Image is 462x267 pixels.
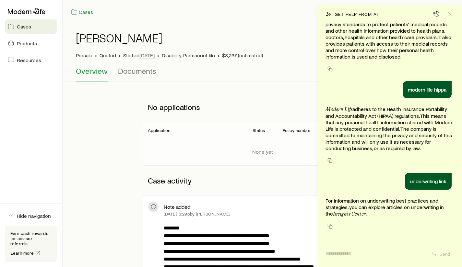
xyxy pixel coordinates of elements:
[335,12,378,17] p: Get help from AI
[17,57,41,63] span: Resources
[445,9,454,18] button: Close
[10,231,52,246] p: Earn cash rewards for advisor referrals.
[76,31,162,44] h1: [PERSON_NAME]
[17,40,37,47] span: Products
[17,213,51,219] span: Hide navigation
[5,209,57,223] button: Hide navigation
[123,52,155,59] p: Started
[326,8,454,60] p: stands for the Health Insurance Portability and Accountability Act. It is a US law designed to pr...
[76,66,108,75] span: Overview
[5,226,57,262] div: Earn cash rewards for advisor referrals.Learn more
[408,86,446,93] p: modern life hippa
[326,106,352,112] strong: Modern Life
[326,106,454,151] p: adheres to the Health Insurance Portability and Accountability Act (HIPAA) regulations. This mean...
[11,251,34,255] span: Learn more
[440,251,450,257] p: Send
[95,52,97,59] span: •
[162,52,215,59] span: Disability, Permanent life
[76,66,449,82] div: Case details tabs
[222,52,263,59] span: $3,237 (estimated)
[143,97,382,117] p: No applications
[283,128,311,133] p: Policy number
[17,23,31,30] span: Cases
[410,178,446,184] p: underwriting link
[157,52,159,59] span: •
[143,171,382,190] p: Case activity
[252,149,273,155] p: None yet
[333,211,366,217] a: Insights Center
[5,19,57,34] a: Cases
[100,52,116,59] span: Quoted
[119,52,121,59] span: •
[5,36,57,50] a: Products
[326,197,454,217] p: For information on underwriting best practices and strategies, you can explore articles on underw...
[71,8,93,16] a: Cases
[118,66,156,75] span: Documents
[164,211,231,217] p: [DATE] 3:29p by [PERSON_NAME]
[76,52,92,59] p: Presale
[218,52,219,59] span: •
[5,53,57,67] a: Resources
[148,128,171,133] p: Application
[164,204,190,210] p: Note added
[253,128,265,133] p: Status
[139,52,155,59] span: [DATE]
[429,250,454,258] button: Send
